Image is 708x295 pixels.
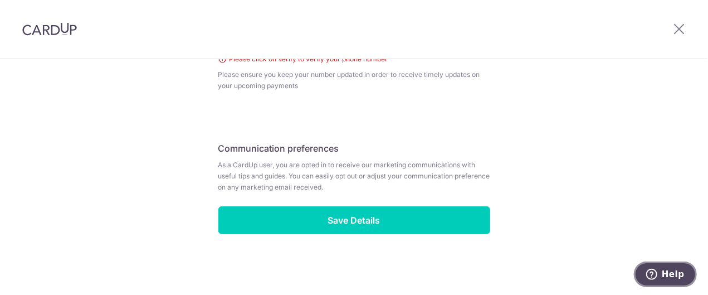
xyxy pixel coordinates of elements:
[218,142,490,155] h5: Communication preferences
[218,54,490,65] div: Please click on Verify to verify your phone number
[22,22,77,36] img: CardUp
[218,206,490,234] input: Save Details
[218,159,490,193] span: As a CardUp user, you are opted in to receive our marketing communications with useful tips and g...
[218,69,490,91] span: Please ensure you keep your number updated in order to receive timely updates on your upcoming pa...
[633,262,697,289] iframe: Opens a widget where you can find more information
